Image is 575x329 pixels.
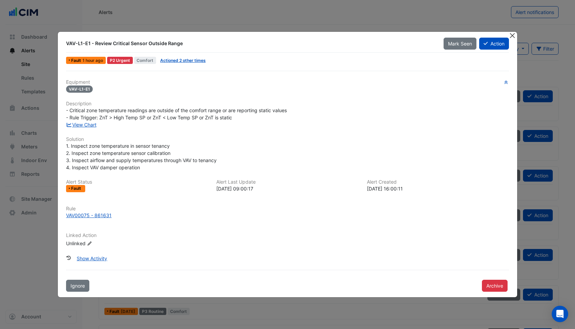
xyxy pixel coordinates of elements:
[66,143,217,170] span: 1. Inspect zone temperature in sensor tenancy 2. Inspect zone temperature sensor calibration 3. I...
[216,179,358,185] h6: Alert Last Update
[66,107,287,120] span: - Critical zone temperature readings are outside of the comfort range or are reporting static val...
[82,58,103,63] span: Fri 22-Aug-2025 09:00 AEST
[66,206,509,212] h6: Rule
[66,122,97,128] a: View Chart
[66,79,509,85] h6: Equipment
[66,212,509,219] a: VAV00075 - 861631
[66,280,89,292] button: Ignore
[66,233,509,238] h6: Linked Action
[448,41,472,47] span: Mark Seen
[482,280,508,292] button: Archive
[66,85,93,93] span: VAV-L1-E1
[66,239,148,247] div: Unlinked
[66,179,208,185] h6: Alert Status
[71,283,85,289] span: Ignore
[509,32,516,39] button: Close
[66,101,509,107] h6: Description
[72,252,112,264] button: Show Activity
[216,185,358,192] div: [DATE] 09:00:17
[71,58,82,63] span: Fault
[479,38,509,50] button: Action
[134,57,156,64] span: Comfort
[160,58,206,63] a: Actioned 2 other times
[107,57,133,64] div: P2 Urgent
[66,212,112,219] div: VAV00075 - 861631
[444,38,476,50] button: Mark Seen
[367,185,509,192] div: [DATE] 16:00:11
[66,40,435,47] div: VAV-L1-E1 - Review Critical Sensor Outside Range
[367,179,509,185] h6: Alert Created
[66,136,509,142] h6: Solution
[552,306,568,322] div: Open Intercom Messenger
[71,186,82,190] span: Fault
[87,241,92,246] fa-icon: Edit Linked Action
